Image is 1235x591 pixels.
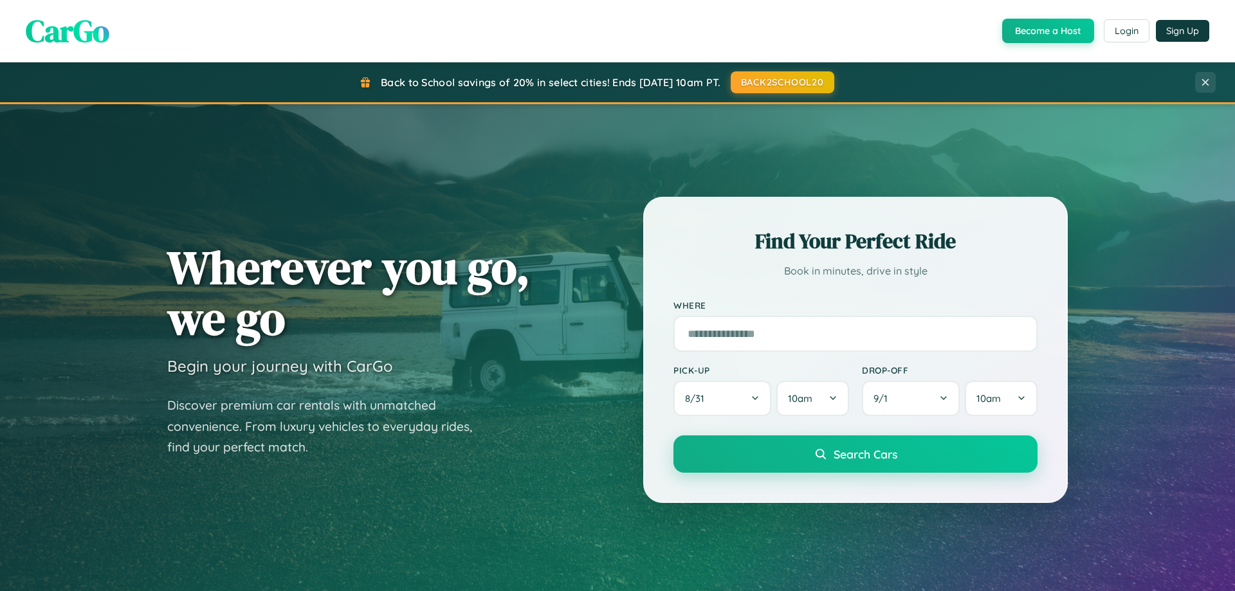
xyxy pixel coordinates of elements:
span: CarGo [26,10,109,52]
h1: Wherever you go, we go [167,242,530,343]
label: Drop-off [862,365,1038,376]
span: Search Cars [834,447,897,461]
button: 9/1 [862,381,960,416]
button: 8/31 [673,381,771,416]
label: Where [673,300,1038,311]
button: Become a Host [1002,19,1094,43]
h3: Begin your journey with CarGo [167,356,393,376]
p: Book in minutes, drive in style [673,262,1038,280]
span: Back to School savings of 20% in select cities! Ends [DATE] 10am PT. [381,76,720,89]
label: Pick-up [673,365,849,376]
button: Sign Up [1156,20,1209,42]
button: BACK2SCHOOL20 [731,71,834,93]
p: Discover premium car rentals with unmatched convenience. From luxury vehicles to everyday rides, ... [167,395,489,458]
button: 10am [965,381,1038,416]
button: Login [1104,19,1149,42]
button: 10am [776,381,849,416]
span: 8 / 31 [685,392,711,405]
span: 9 / 1 [874,392,894,405]
span: 10am [788,392,812,405]
button: Search Cars [673,435,1038,473]
h2: Find Your Perfect Ride [673,227,1038,255]
span: 10am [976,392,1001,405]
